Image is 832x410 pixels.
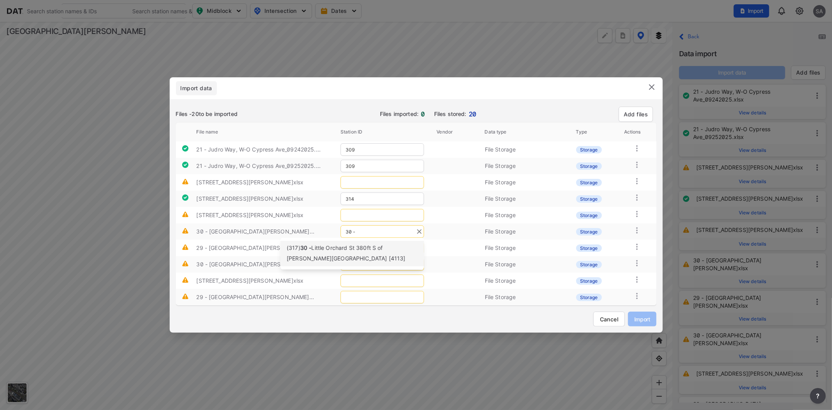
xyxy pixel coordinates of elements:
img: JlYCVaLgoOWFVnVuV2aao8EfanfZZwJ0ZDhZyeAb4JZIM1ygnyAAAAAElFTkSuQmCC [182,244,188,250]
label: Storage [576,146,602,153]
td: File Storage [479,291,570,303]
label: Storage [576,244,602,252]
label: Storage [576,195,602,203]
img: close.efbf2170.svg [647,82,656,92]
img: tr4e8vgEH7qDal+kMUzjg1igsxo4qnugjsC7vAd90cbjB0vxgldr2ESauZ7EFLJz9V1sLsBF0zmHfEDtqDZWKnkJH4AAZKArO... [182,162,188,168]
button: Clear [414,226,425,237]
button: Add files [619,107,653,122]
th: Type [570,123,618,141]
label: 29 - Little Orchard St, S-O Alma Ave_09092025.xlsx [196,294,314,300]
div: full width tabs example [176,81,217,95]
button: more [810,388,826,404]
span: ? [815,391,821,401]
th: Data type [479,123,570,141]
img: JlYCVaLgoOWFVnVuV2aao8EfanfZZwJ0ZDhZyeAb4JZIM1ygnyAAAAAElFTkSuQmCC [182,294,188,299]
label: 27 - 7th St, S-O Keyes St_09092025.xlsx [196,195,303,202]
td: File Storage [479,242,570,254]
td: File Storage [479,176,570,188]
label: 22 - 7th St, S-O Reed St_09102025.xlsx [196,212,303,218]
img: JlYCVaLgoOWFVnVuV2aao8EfanfZZwJ0ZDhZyeAb4JZIM1ygnyAAAAAElFTkSuQmCC [182,277,188,283]
span: Cancel [600,315,618,323]
a: Add files [624,110,648,118]
label: 0 [419,109,425,119]
th: Actions [618,123,656,141]
label: 30 - Little Orchard St, N-O San Jose Ave_09102025.xlsx [196,261,314,267]
th: Vendor [430,123,478,141]
th: File name [190,123,334,141]
label: Storage [576,228,602,235]
label: 22 - 7th St, S-O Reed St_09092025.xlsx [196,179,303,185]
td: File Storage [479,144,570,155]
label: Storage [576,179,602,186]
label: Storage [576,212,602,219]
td: File Storage [479,193,570,205]
h3: Files - 20 to be imported [176,110,238,118]
label: 21 - Judro Way, W-O Cypress Ave_09252025.xlsx [196,162,321,169]
td: File Storage [479,275,570,287]
span: Import data [181,84,212,92]
td: File Storage [479,226,570,237]
td: File Storage [479,160,570,172]
th: Station ID [334,123,430,141]
img: tr4e8vgEH7qDal+kMUzjg1igsxo4qnugjsC7vAd90cbjB0vxgldr2ESauZ7EFLJz9V1sLsBF0zmHfEDtqDZWKnkJH4AAZKArO... [182,145,188,152]
span: Little Orchard St 380ft S of [PERSON_NAME][GEOGRAPHIC_DATA] [4113] [287,244,406,262]
label: 20 [467,109,476,119]
button: Cancel [593,312,625,326]
img: tr4e8vgEH7qDal+kMUzjg1igsxo4qnugjsC7vAd90cbjB0vxgldr2ESauZ7EFLJz9V1sLsBF0zmHfEDtqDZWKnkJH4AAZKArO... [182,194,188,201]
p: Files stored: [434,109,476,119]
img: JlYCVaLgoOWFVnVuV2aao8EfanfZZwJ0ZDhZyeAb4JZIM1ygnyAAAAAElFTkSuQmCC [182,212,188,217]
label: 23 - 7th St, S-O Margaret St_09102025.xlsx [196,277,303,284]
td: File Storage [479,209,570,221]
img: JlYCVaLgoOWFVnVuV2aao8EfanfZZwJ0ZDhZyeAb4JZIM1ygnyAAAAAElFTkSuQmCC [182,261,188,266]
img: JlYCVaLgoOWFVnVuV2aao8EfanfZZwJ0ZDhZyeAb4JZIM1ygnyAAAAAElFTkSuQmCC [182,179,188,184]
td: File Storage [479,258,570,270]
label: 30 - Little Orchard St, N-O San Jose Ave_09092025.xlsx [196,228,314,235]
span: (317) [287,244,300,251]
label: Storage [576,277,602,285]
label: Storage [576,294,602,301]
label: Storage [576,261,602,268]
p: Files imported: [380,109,434,119]
img: JlYCVaLgoOWFVnVuV2aao8EfanfZZwJ0ZDhZyeAb4JZIM1ygnyAAAAAElFTkSuQmCC [182,228,188,234]
span: - [309,244,311,251]
label: 29 - Little Orchard St, S-O Alma Ave_09102025.xlsx [196,244,314,251]
span: 30 [300,244,307,251]
label: Storage [576,162,602,170]
label: 21 - Judro Way, W-O Cypress Ave_09242025.xlsx [196,146,321,153]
